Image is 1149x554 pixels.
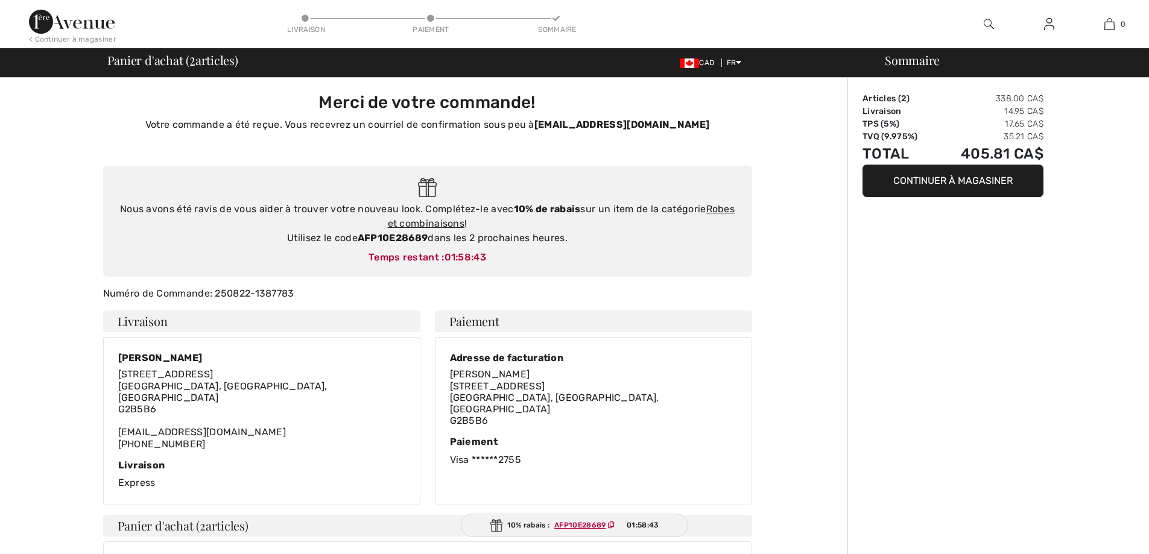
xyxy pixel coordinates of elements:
[1121,19,1125,30] span: 0
[1104,17,1115,31] img: Mon panier
[287,24,323,35] div: Livraison
[418,178,437,198] img: Gift.svg
[863,130,935,143] td: TVQ (9.975%)
[413,24,449,35] div: Paiement
[984,17,994,31] img: recherche
[1044,17,1054,31] img: Mes infos
[863,165,1043,197] button: Continuer à magasiner
[554,521,606,529] ins: AFP10E28689
[29,10,115,34] img: 1ère Avenue
[514,203,581,215] strong: 10% de rabais
[450,368,530,380] span: [PERSON_NAME]
[110,92,745,113] h3: Merci de votre commande!
[490,519,502,532] img: Gift.svg
[863,143,935,165] td: Total
[1080,17,1139,31] a: 0
[627,520,659,530] span: 01:58:43
[118,352,405,364] div: [PERSON_NAME]
[29,34,116,45] div: < Continuer à magasiner
[200,517,206,534] span: 2
[435,310,752,332] h4: Paiement
[445,251,486,263] span: 01:58:43
[115,250,740,265] div: Temps restant :
[935,92,1043,105] td: 338.00 CA$
[863,105,935,118] td: Livraison
[107,54,238,66] span: Panier d'achat ( articles)
[1034,17,1064,32] a: Se connecter
[534,119,709,130] strong: [EMAIL_ADDRESS][DOMAIN_NAME]
[358,232,428,244] strong: AFP10E28689
[870,54,1142,66] div: Sommaire
[935,105,1043,118] td: 14.95 CA$
[450,380,659,427] span: [STREET_ADDRESS] [GEOGRAPHIC_DATA], [GEOGRAPHIC_DATA], [GEOGRAPHIC_DATA] G2B5B6
[935,118,1043,130] td: 17.65 CA$
[103,515,752,537] h4: Panier d'achat ( articles)
[189,51,195,67] span: 2
[96,286,759,301] div: Numéro de Commande: 250822-1387783
[680,58,719,67] span: CAD
[118,368,328,415] span: [STREET_ADDRESS] [GEOGRAPHIC_DATA], [GEOGRAPHIC_DATA], [GEOGRAPHIC_DATA] G2B5B6
[901,93,907,104] span: 2
[118,459,405,471] div: Livraison
[538,24,574,35] div: Sommaire
[115,202,740,245] div: Nous avons été ravis de vous aider à trouver votre nouveau look. Complétez-le avec sur un item de...
[118,368,405,449] div: [EMAIL_ADDRESS][DOMAIN_NAME] [PHONE_NUMBER]
[450,352,737,364] div: Adresse de facturation
[935,130,1043,143] td: 35.21 CA$
[461,514,689,537] div: 10% rabais :
[110,118,745,132] p: Votre commande a été reçue. Vous recevrez un courriel de confirmation sous peu à
[935,143,1043,165] td: 405.81 CA$
[727,58,742,67] span: FR
[103,310,420,332] h4: Livraison
[680,58,699,68] img: Canadian Dollar
[863,92,935,105] td: Articles ( )
[118,459,405,490] div: Express
[450,436,737,447] div: Paiement
[863,118,935,130] td: TPS (5%)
